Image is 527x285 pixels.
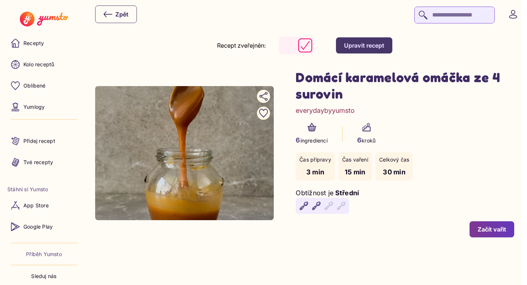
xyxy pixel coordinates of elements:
[344,41,384,49] div: Upravit recept
[342,156,368,163] p: Čas vaření
[217,42,266,49] label: Recept zveřejněn:
[7,56,81,73] a: Kolo receptů
[336,37,392,53] button: Upravit recept
[104,10,128,19] div: Zpět
[23,61,55,68] p: Kolo receptů
[335,189,359,197] span: Střední
[7,218,81,236] a: Google Play
[296,106,355,115] a: everydaybyyumsto
[23,40,44,47] p: Recepty
[7,197,81,214] a: App Store
[95,5,137,23] button: Zpět
[95,86,274,220] img: undefined
[383,168,405,176] span: 30 min
[296,136,300,144] span: 6
[379,156,409,163] p: Celkový čas
[345,168,366,176] span: 15 min
[23,137,55,145] p: Přidej recept
[20,12,68,26] img: Yumsto logo
[7,132,81,150] a: Přidej recept
[26,251,62,258] a: Příběh Yumsto
[470,221,514,237] button: Začít vařit
[296,188,333,198] p: Obtížnost je
[306,168,324,176] span: 3 min
[23,223,53,230] p: Google Play
[23,202,49,209] p: App Store
[357,136,362,144] span: 6
[296,135,328,145] p: ingrediencí
[7,98,81,116] a: Yumlogy
[299,156,331,163] p: Čas přípravy
[7,186,81,193] li: Stáhni si Yumsto
[7,153,81,171] a: Tvé recepty
[23,159,53,166] p: Tvé recepty
[357,135,375,145] p: kroků
[23,82,46,89] p: Oblíbené
[296,69,514,102] h1: Domácí karamelová omáčka ze 4 surovin
[7,34,81,52] a: Recepty
[31,273,56,280] p: Sleduj nás
[23,103,45,111] p: Yumlogy
[478,225,506,233] div: Začít vařit
[7,77,81,95] a: Oblíbené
